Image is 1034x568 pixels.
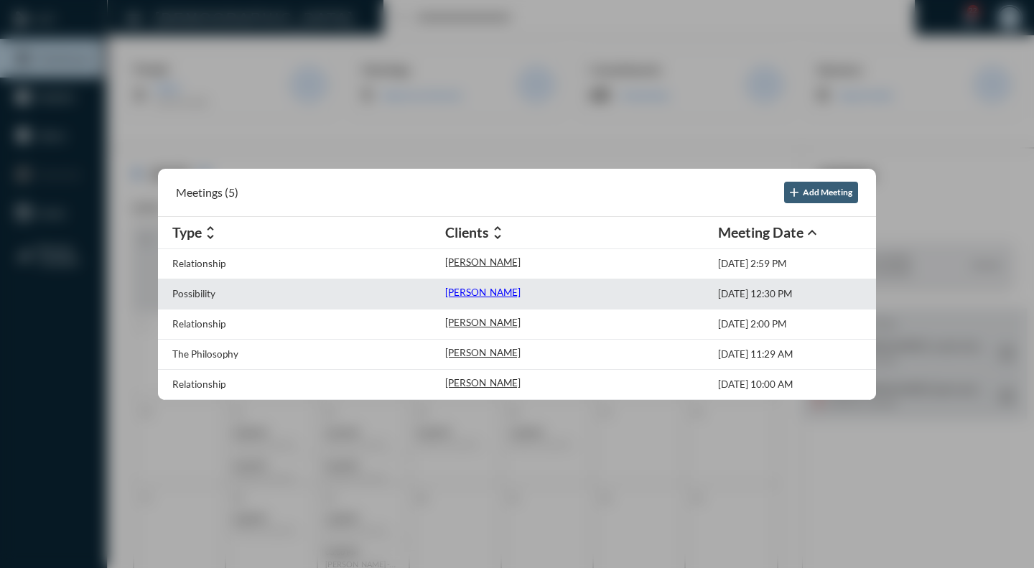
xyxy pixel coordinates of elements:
h2: Meeting Date [718,224,804,241]
h2: Clients [445,224,489,241]
p: [PERSON_NAME] [445,377,521,388]
p: [DATE] 2:00 PM [718,318,786,330]
p: [DATE] 12:30 PM [718,288,792,299]
p: [PERSON_NAME] [445,256,521,268]
h2: Meetings (5) [176,185,238,199]
p: The Philosophy [172,348,238,360]
button: Add Meeting [784,182,858,203]
mat-icon: unfold_more [202,224,219,241]
p: [DATE] 11:29 AM [718,348,793,360]
mat-icon: unfold_more [489,224,506,241]
p: [DATE] 2:59 PM [718,258,786,269]
p: [DATE] 10:00 AM [718,378,793,390]
mat-icon: expand_less [804,224,821,241]
p: [PERSON_NAME] [445,347,521,358]
p: [PERSON_NAME] [445,287,521,298]
p: Relationship [172,258,225,269]
h2: Type [172,224,202,241]
p: [PERSON_NAME] [445,317,521,328]
mat-icon: add [787,185,801,200]
p: Possibility [172,288,215,299]
p: Relationship [172,378,225,390]
p: Relationship [172,318,225,330]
